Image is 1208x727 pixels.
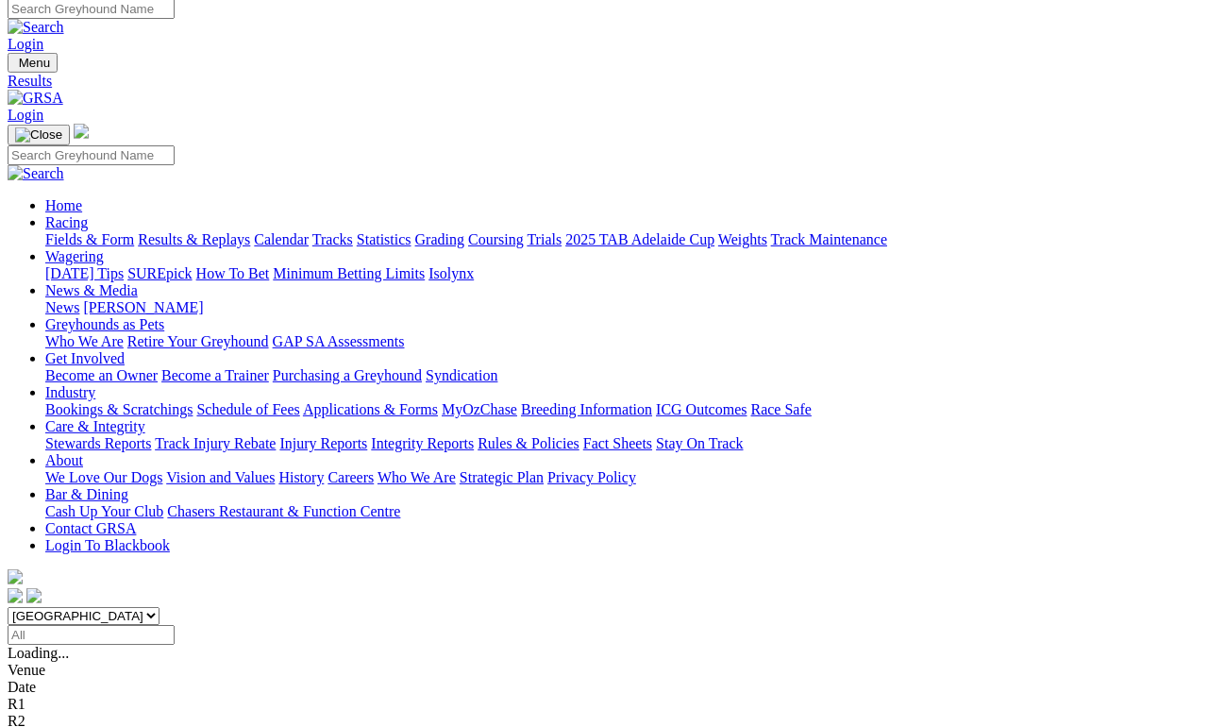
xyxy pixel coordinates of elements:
[45,503,1200,520] div: Bar & Dining
[45,384,95,400] a: Industry
[8,696,1200,713] div: R1
[196,265,270,281] a: How To Bet
[45,316,164,332] a: Greyhounds as Pets
[8,90,63,107] img: GRSA
[45,469,162,485] a: We Love Our Dogs
[415,231,464,247] a: Grading
[426,367,497,383] a: Syndication
[45,537,170,553] a: Login To Blackbook
[273,367,422,383] a: Purchasing a Greyhound
[583,435,652,451] a: Fact Sheets
[138,231,250,247] a: Results & Replays
[460,469,544,485] a: Strategic Plan
[771,231,887,247] a: Track Maintenance
[167,503,400,519] a: Chasers Restaurant & Function Centre
[8,107,43,123] a: Login
[527,231,562,247] a: Trials
[8,165,64,182] img: Search
[8,569,23,584] img: logo-grsa-white.png
[45,418,145,434] a: Care & Integrity
[278,469,324,485] a: History
[45,435,151,451] a: Stewards Reports
[161,367,269,383] a: Become a Trainer
[750,401,811,417] a: Race Safe
[442,401,517,417] a: MyOzChase
[8,588,23,603] img: facebook.svg
[312,231,353,247] a: Tracks
[26,588,42,603] img: twitter.svg
[45,367,1200,384] div: Get Involved
[45,299,79,315] a: News
[8,73,1200,90] a: Results
[279,435,367,451] a: Injury Reports
[45,367,158,383] a: Become an Owner
[45,197,82,213] a: Home
[428,265,474,281] a: Isolynx
[656,435,743,451] a: Stay On Track
[45,350,125,366] a: Get Involved
[45,401,193,417] a: Bookings & Scratchings
[45,265,124,281] a: [DATE] Tips
[371,435,474,451] a: Integrity Reports
[273,265,425,281] a: Minimum Betting Limits
[45,469,1200,486] div: About
[468,231,524,247] a: Coursing
[656,401,747,417] a: ICG Outcomes
[127,333,269,349] a: Retire Your Greyhound
[19,56,50,70] span: Menu
[478,435,579,451] a: Rules & Policies
[45,231,1200,248] div: Racing
[521,401,652,417] a: Breeding Information
[45,265,1200,282] div: Wagering
[45,486,128,502] a: Bar & Dining
[8,36,43,52] a: Login
[8,625,175,645] input: Select date
[74,124,89,139] img: logo-grsa-white.png
[327,469,374,485] a: Careers
[8,645,69,661] span: Loading...
[377,469,456,485] a: Who We Are
[45,333,124,349] a: Who We Are
[8,145,175,165] input: Search
[303,401,438,417] a: Applications & Forms
[718,231,767,247] a: Weights
[45,401,1200,418] div: Industry
[357,231,411,247] a: Statistics
[127,265,192,281] a: SUREpick
[8,19,64,36] img: Search
[273,333,405,349] a: GAP SA Assessments
[155,435,276,451] a: Track Injury Rebate
[45,282,138,298] a: News & Media
[45,248,104,264] a: Wagering
[45,214,88,230] a: Racing
[45,231,134,247] a: Fields & Form
[15,127,62,143] img: Close
[547,469,636,485] a: Privacy Policy
[8,53,58,73] button: Toggle navigation
[8,125,70,145] button: Toggle navigation
[254,231,309,247] a: Calendar
[565,231,714,247] a: 2025 TAB Adelaide Cup
[8,679,1200,696] div: Date
[45,333,1200,350] div: Greyhounds as Pets
[45,435,1200,452] div: Care & Integrity
[8,662,1200,679] div: Venue
[83,299,203,315] a: [PERSON_NAME]
[45,452,83,468] a: About
[45,503,163,519] a: Cash Up Your Club
[196,401,299,417] a: Schedule of Fees
[45,299,1200,316] div: News & Media
[166,469,275,485] a: Vision and Values
[45,520,136,536] a: Contact GRSA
